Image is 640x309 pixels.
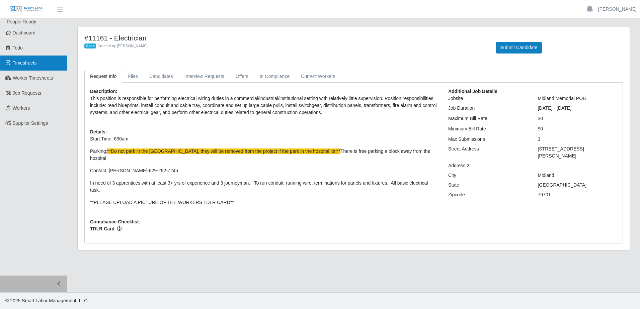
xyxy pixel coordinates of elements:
[13,30,36,35] span: Dashboard
[254,70,296,83] a: In Compliance
[443,145,533,160] div: Street Address
[90,135,438,142] p: Start Time: 630am
[13,75,53,81] span: Worker Timesheets
[533,145,622,160] div: [STREET_ADDRESS][PERSON_NAME]
[84,70,122,83] a: Request Info
[90,225,438,232] span: TDLR Card
[90,95,438,116] p: This position is responsible for performing electrical wiring duties in a commercial/industrial/i...
[144,70,179,83] a: Candidates
[90,167,438,174] p: Contact: [PERSON_NAME]-629-292-7245
[90,89,117,94] b: Description:
[533,191,622,198] div: 79701
[443,191,533,198] div: Zipcode
[443,95,533,102] div: Jobsite
[443,172,533,179] div: City
[533,172,622,179] div: Midland
[533,125,622,132] div: $0
[13,90,42,96] span: Job Requests
[533,182,622,189] div: [GEOGRAPHIC_DATA]
[533,95,622,102] div: Midland Memorial POB
[443,162,533,169] div: Address 2
[90,219,140,224] b: Compliance Checklist:
[533,115,622,122] div: $0
[90,199,438,206] p: **PLEASE UPLOAD A PICTURE OF THE WORKERS TDLR CARD**
[9,6,43,13] img: SLM Logo
[107,148,340,154] span: **Do not park in the [GEOGRAPHIC_DATA], they will be removed from the project if the park in the ...
[84,43,96,49] span: Open
[13,105,30,111] span: Workers
[443,105,533,112] div: Job Duration
[496,42,542,54] button: Submit Candidate
[448,89,497,94] b: Additional Job Details
[443,136,533,143] div: Max Submissions
[443,182,533,189] div: State
[443,115,533,122] div: Maximum Bill Rate
[90,129,107,134] b: Details:
[90,180,438,194] p: In need of 3 apprentices with at least 3+ yrs of experience and 3 journeyman. To run conduit, run...
[598,6,637,13] a: [PERSON_NAME]
[230,70,254,83] a: Offers
[13,120,48,126] span: Supplier Settings
[5,298,87,303] span: © 2025 Smart Labor Management, LLC
[122,70,144,83] a: Files
[97,44,148,48] span: Created by [PERSON_NAME]
[533,136,622,143] div: 3
[443,125,533,132] div: Minimum Bill Rate
[533,105,622,112] div: [DATE] - [DATE]
[13,60,37,66] span: Timesheets
[179,70,230,83] a: Interview Requests
[7,19,36,24] span: People Ready
[13,45,23,50] span: Todo
[84,34,486,42] h4: #11161 - Electrician
[295,70,341,83] a: Current Workers
[90,148,438,162] p: Parking: There is free parking a block away from the hospital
